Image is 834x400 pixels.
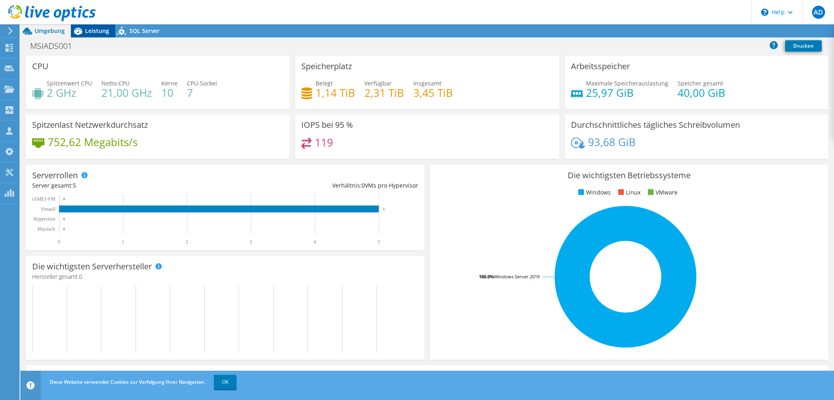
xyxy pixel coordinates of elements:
[588,138,636,146] h4: 93,68 GiB
[79,273,82,280] span: 0
[314,239,316,245] text: 4
[32,62,48,71] h3: CPU
[187,88,217,97] h4: 7
[316,79,333,87] span: Belegt
[40,206,55,212] text: Virtuell
[161,79,178,87] span: Kerne
[576,188,611,197] li: Windows
[678,88,725,97] h4: 40,00 GiB
[812,6,825,19] span: AD
[364,79,392,87] span: Verfügbar
[33,216,55,222] text: Hypervisor
[362,181,365,189] span: 0
[586,88,668,97] h4: 25,97 GiB
[32,120,148,129] h3: Spitzenlast Netzwerkdurchsatz
[571,62,630,71] h3: Arbeitsspeicher
[32,181,225,190] div: Server gesamt:
[301,120,353,129] h3: IOPS bei 95 %
[301,62,352,71] h3: Speicherplatz
[436,171,822,180] h3: Die wichtigsten Betriebssysteme
[129,27,160,35] span: SQL Server
[47,79,92,87] span: Spitzenwert CPU
[32,272,418,281] h4: Hersteller gesamt:
[187,79,217,87] span: CPU-Sockel
[364,88,404,97] h4: 2,31 TiB
[413,79,441,87] span: Insgesamt
[63,217,65,221] text: 0
[186,239,188,245] text: 2
[50,378,205,385] span: Diese Website verwendet Cookies zur Verfolgung Ihrer Navigation.
[586,79,668,87] span: Maximale Speicherauslastung
[250,239,252,245] text: 3
[616,188,641,197] li: Linux
[47,88,92,97] h4: 2 GHz
[63,197,65,201] text: 0
[37,226,55,232] text: Physisch
[63,227,65,231] text: 0
[58,239,60,245] text: 0
[214,375,237,389] a: OK
[315,138,333,147] h4: 119
[571,120,740,129] h3: Durchschnittliches tägliches Schreibvolumen
[73,181,76,189] span: 5
[85,27,109,35] span: Leistung
[761,9,768,16] svg: \n
[413,88,453,97] h4: 3,45 TiB
[494,273,540,280] tspan: Windows Server 2019
[32,171,78,180] h3: Serverrollen
[26,42,85,50] h1: MSIADS001
[225,181,418,190] div: Verhältnis: VMs pro Hypervisor
[48,138,138,146] h4: 752,62 Megabits/s
[383,207,385,211] text: 5
[377,239,380,245] text: 5
[35,27,65,35] span: Umgebung
[161,88,178,97] h4: 10
[678,79,723,87] span: Speicher gesamt
[122,239,124,245] text: 1
[316,88,355,97] h4: 1,14 TiB
[101,88,152,97] h4: 21,00 GHz
[785,40,822,52] a: Drucken
[101,79,129,87] span: Netto-CPU
[32,262,152,271] h3: Die wichtigsten Serverhersteller
[646,188,678,197] li: VMware
[479,273,494,280] tspan: 100.0%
